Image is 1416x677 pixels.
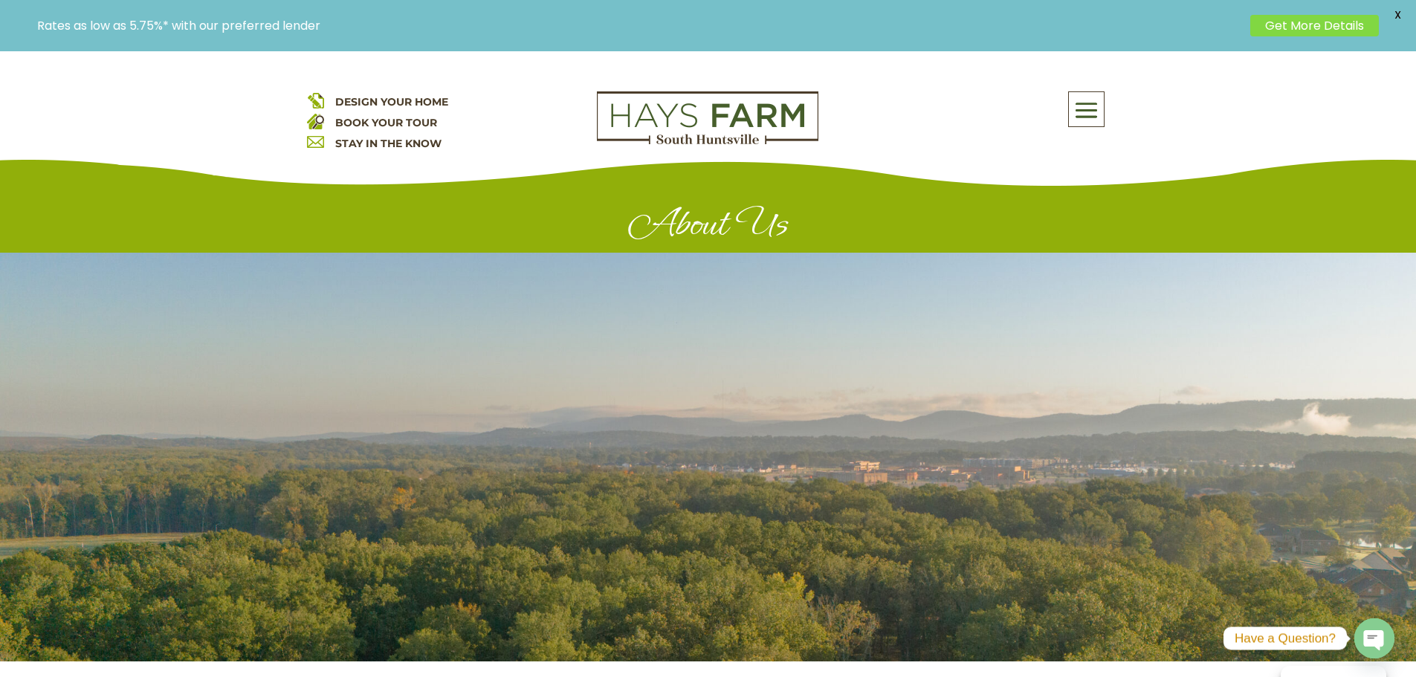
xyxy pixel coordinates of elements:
[1386,4,1409,26] span: X
[307,201,1110,253] h1: About Us
[335,116,437,129] a: BOOK YOUR TOUR
[335,137,442,150] a: STAY IN THE KNOW
[335,95,448,108] a: DESIGN YOUR HOME
[37,19,1243,33] p: Rates as low as 5.75%* with our preferred lender
[307,91,324,108] img: design your home
[597,91,818,145] img: Logo
[1250,15,1379,36] a: Get More Details
[307,112,324,129] img: book your home tour
[597,135,818,148] a: hays farm homes huntsville development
